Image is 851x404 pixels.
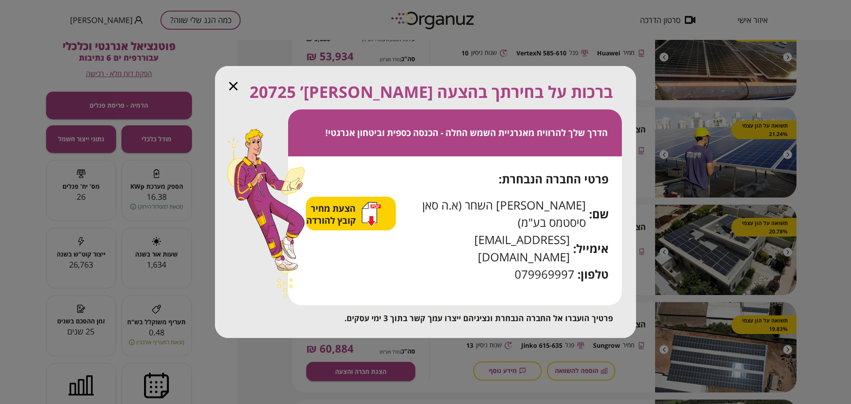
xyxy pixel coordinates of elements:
[250,80,613,104] span: ברכות על בחירתך בהצעה [PERSON_NAME]’ 20725
[589,206,609,223] span: שם:
[578,266,609,283] span: טלפון:
[515,266,574,283] span: 079969997
[344,313,613,323] span: פרטיך הועברו אל החברה הנבחרת ונציגיהם ייצרו עמך קשר בתוך 3 ימי עסקים.
[573,240,609,257] span: אימייל:
[325,127,608,139] span: הדרך שלך להרוויח מאנרגיית השמש החלה - הכנסה כספית וביטחון אנרגטי!
[306,202,358,226] span: הצעת מחיר קובץ להורדה
[396,197,586,231] span: [PERSON_NAME] השחר (א.ה סאן סיסטמס בע"מ)
[306,202,381,227] button: הצעת מחיר קובץ להורדה
[306,171,609,188] div: פרטי החברה הנבחרת:
[396,231,570,266] span: [EMAIL_ADDRESS][DOMAIN_NAME]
